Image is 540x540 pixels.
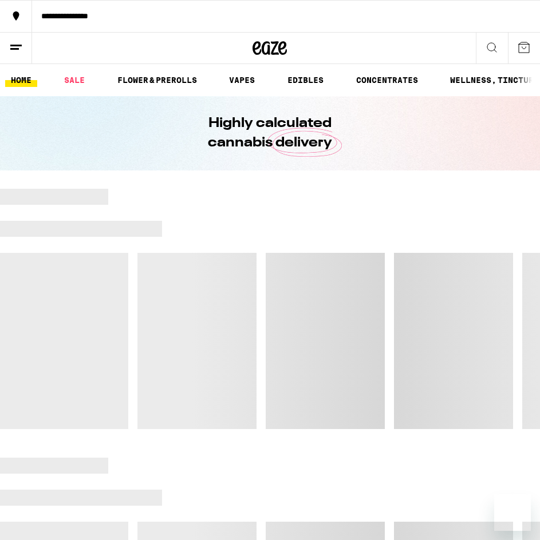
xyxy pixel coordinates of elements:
a: EDIBLES [282,73,329,87]
iframe: Button to launch messaging window [494,494,531,531]
a: CONCENTRATES [350,73,424,87]
a: FLOWER & PREROLLS [112,73,203,87]
a: VAPES [223,73,261,87]
a: SALE [58,73,90,87]
a: HOME [5,73,37,87]
h1: Highly calculated cannabis delivery [176,114,365,153]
